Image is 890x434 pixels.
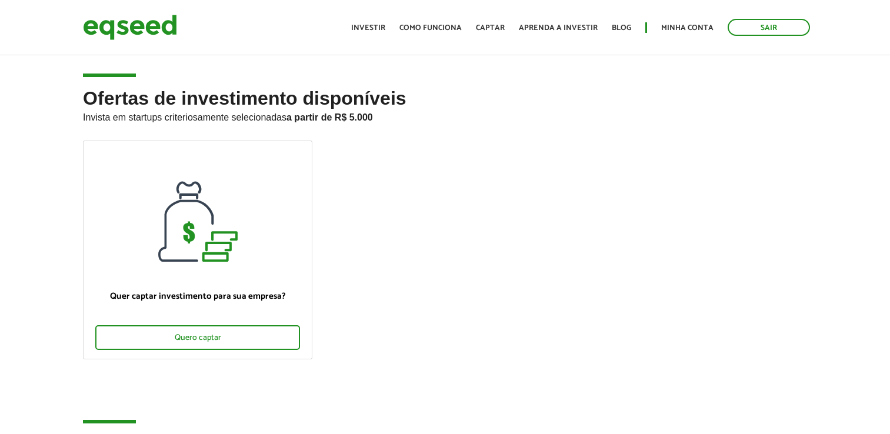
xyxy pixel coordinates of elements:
[95,291,300,302] p: Quer captar investimento para sua empresa?
[83,141,312,359] a: Quer captar investimento para sua empresa? Quero captar
[286,112,373,122] strong: a partir de R$ 5.000
[83,109,807,123] p: Invista em startups criteriosamente selecionadas
[83,88,807,141] h2: Ofertas de investimento disponíveis
[399,24,462,32] a: Como funciona
[83,12,177,43] img: EqSeed
[661,24,714,32] a: Minha conta
[612,24,631,32] a: Blog
[519,24,598,32] a: Aprenda a investir
[476,24,505,32] a: Captar
[95,325,300,350] div: Quero captar
[351,24,385,32] a: Investir
[728,19,810,36] a: Sair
